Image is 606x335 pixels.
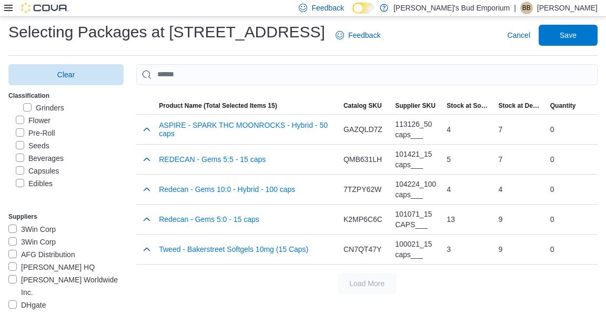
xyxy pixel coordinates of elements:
label: Green Flamingo [8,311,74,324]
div: Brandon Babineau [520,2,533,14]
label: DHgate [8,299,46,311]
label: Oils [16,190,41,202]
label: [PERSON_NAME] HQ [8,261,95,273]
span: Quantity [550,101,576,110]
div: CN7QT47Y [344,244,387,255]
span: Supplier SKU [395,101,436,110]
div: 7 [499,154,542,165]
label: 3Win Corp [8,223,56,236]
button: Stock at Source [442,97,494,114]
button: ASPIRE - SPARK THC MOONROCKS - Hybrid - 50 caps [159,121,335,138]
div: Product Name (Total Selected Items 15) [159,101,277,110]
input: Dark Mode [352,3,375,14]
span: Stock at Destination [499,101,542,110]
div: 101071_15 CAPS___ [395,209,438,230]
span: Save [560,30,577,40]
div: 3 [447,244,490,255]
div: 104224_100 caps___ [395,179,438,200]
div: 0 [550,154,593,165]
label: Flower [16,114,50,127]
label: Edibles [16,177,53,190]
button: Catalog SKU [339,97,391,114]
span: BB [522,2,531,14]
div: 113126_50 caps___ [395,119,438,140]
label: [PERSON_NAME] Worldwide Inc. [8,273,124,299]
div: QMB631LH [344,154,387,165]
a: Feedback [331,25,385,46]
p: [PERSON_NAME]'s Bud Emporium [393,2,510,14]
label: Classification [8,92,49,100]
button: Stock at Destination [494,97,546,114]
button: Cancel [503,25,534,46]
label: 3Win Corp [8,236,56,248]
button: Clear [8,64,124,85]
span: Catalog SKU [344,101,382,110]
label: Grinders [23,101,64,114]
input: Use aria labels when no actual label is in use [136,64,598,85]
div: K2MP6C6C [344,214,387,225]
p: [PERSON_NAME] [537,2,598,14]
h1: Selecting Packages at [STREET_ADDRESS] [8,22,325,43]
button: REDECAN - Gems 5:5 - 15 caps [159,155,266,164]
div: GAZQLD7Z [344,124,387,135]
div: 100021_15 caps___ [395,239,438,260]
div: 0 [550,184,593,195]
p: | [514,2,516,14]
div: 13 [447,214,490,225]
div: 7 [499,124,542,135]
label: Seeds [16,139,49,152]
div: 7TZPY62W [344,184,387,195]
label: Suppliers [8,212,37,221]
div: 0 [550,214,593,225]
span: Cancel [507,30,530,40]
span: Feedback [348,30,380,40]
button: Redecan - Gems 10:0 - Hybrid - 100 caps [159,185,295,194]
div: 9 [499,244,542,255]
button: Supplier SKU [391,97,442,114]
span: Feedback [311,3,344,13]
div: 9 [499,214,542,225]
div: 5 [447,154,490,165]
span: Load More [349,278,385,289]
button: Tweed - Bakerstreet Softgels 10mg (15 Caps) [159,245,308,253]
label: Beverages [16,152,64,165]
div: 4 [447,124,490,135]
div: 4 [447,184,490,195]
label: Pre-Roll [16,127,55,139]
img: Cova [21,3,68,13]
div: 4 [499,184,542,195]
div: 101421_15 caps___ [395,149,438,170]
button: Save [539,25,598,46]
div: 0 [550,244,593,255]
label: Capsules [16,165,59,177]
span: Clear [57,69,75,80]
span: Stock at Source [447,101,490,110]
div: 0 [550,124,593,135]
button: Redecan - Gems 5:0 - 15 caps [159,215,259,224]
button: Load More [338,273,397,294]
label: AFG Distribution [8,248,75,261]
